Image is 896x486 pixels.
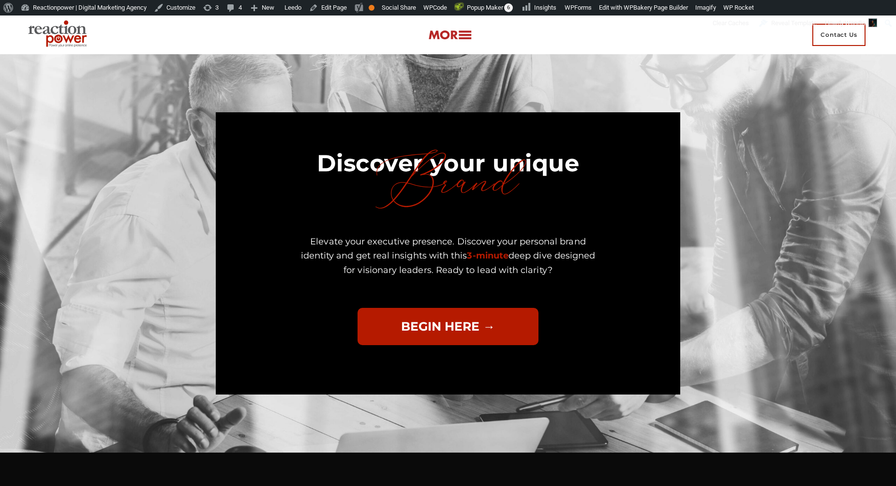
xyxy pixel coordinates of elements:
[708,15,754,31] div: Clear Caches
[216,137,680,228] h2: Brand
[24,17,94,52] img: Reactionpower | Digital Marketing Agency
[467,250,508,261] b: 3-minute
[369,5,374,11] div: OK
[300,235,596,278] p: Elevate your executive presence. Discover your personal brand identity and get real insights with...
[504,3,513,12] span: 6
[812,24,866,46] span: Contact Us
[821,15,881,31] a: Howdy,
[771,15,817,31] span: Reveal Template
[845,19,866,27] span: Wandia
[428,30,472,41] img: more-btn.png
[806,15,872,54] a: Contact Us
[534,4,556,11] span: Insights
[358,308,539,346] a: BEGIN HERE →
